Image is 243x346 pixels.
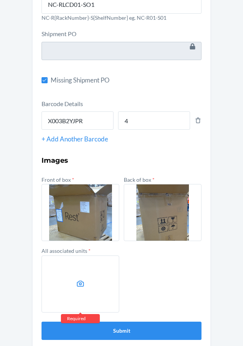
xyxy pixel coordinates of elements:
[42,100,83,107] label: Barcode Details
[42,111,114,130] input: Barcode
[42,30,77,37] label: Shipment PO
[42,156,201,165] h3: Images
[42,322,201,340] button: Submit
[118,111,190,130] input: Quantity
[61,314,100,323] div: Required
[42,77,48,83] input: Missing Shipment PO
[42,176,74,183] label: Front of box
[42,14,201,22] p: NC-R{RackNumber}-S{ShelfNumber} eg. NC-R01-S01
[42,134,201,144] div: + Add Another Barcode
[51,75,201,85] span: Missing Shipment PO
[42,248,91,254] label: All associated units
[124,176,155,183] label: Back of box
